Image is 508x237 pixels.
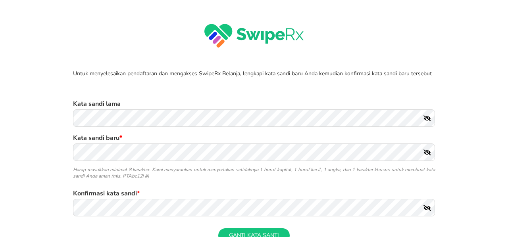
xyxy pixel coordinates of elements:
[73,97,143,109] label: Kata sandi lama
[73,166,435,179] div: Harap masukkan minimal 8 karakter. Kami menyarankan untuk menyertakan setidaknya 1 huruf kapital,...
[73,58,435,90] div: Untuk menyelesaikan pendaftaran dan mengakses SwipeRx Belanja, lengkapi kata sandi baru Anda kemu...
[73,187,143,199] label: Konfirmasi kata sandi
[73,132,143,143] label: Kata sandi baru
[204,24,304,48] img: swipe-logo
